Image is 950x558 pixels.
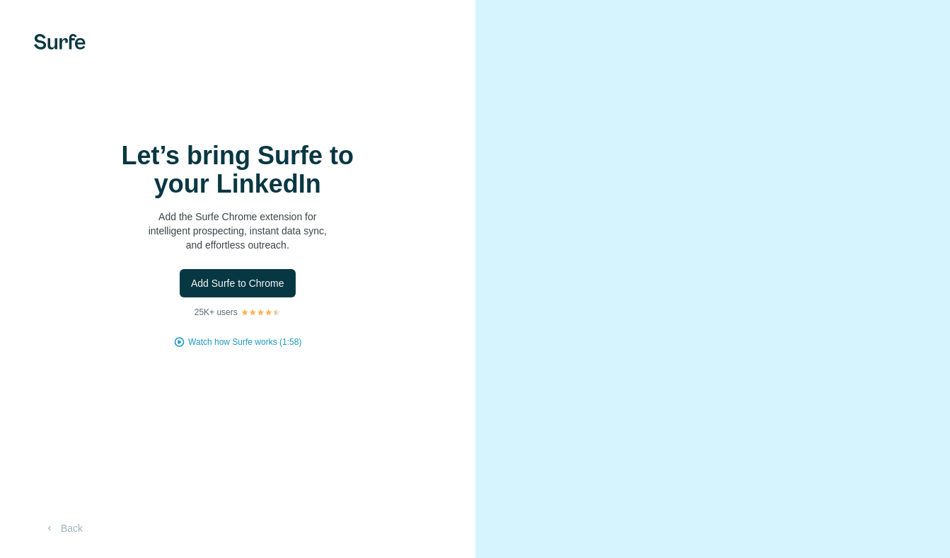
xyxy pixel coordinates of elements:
img: Rating Stars [241,308,281,317]
button: Back [34,516,93,541]
h1: Let’s bring Surfe to your LinkedIn [96,142,379,198]
p: 25K+ users [195,306,238,319]
span: Add Surfe to Chrome [191,276,284,290]
img: Surfe's logo [34,34,86,50]
p: Add the Surfe Chrome extension for intelligent prospecting, instant data sync, and effortless out... [96,210,379,252]
button: Watch how Surfe works (1:58) [188,336,301,348]
button: Add Surfe to Chrome [180,269,296,297]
